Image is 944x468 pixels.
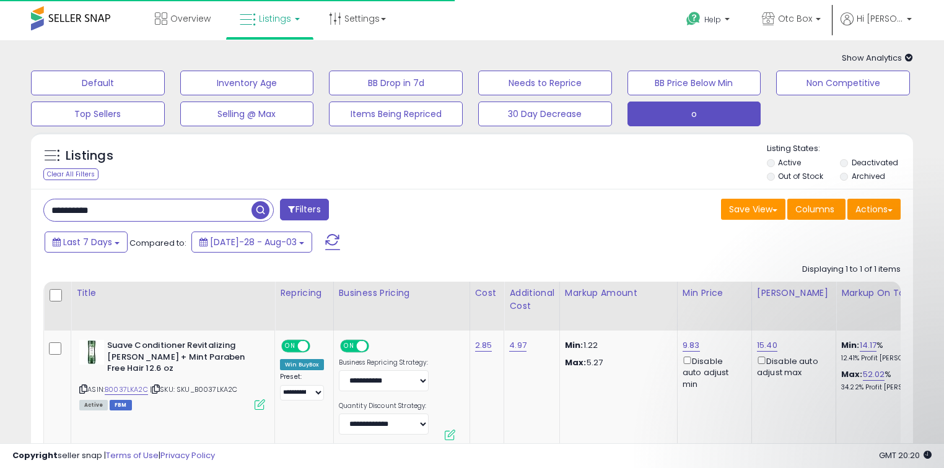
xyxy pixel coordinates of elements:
a: 9.83 [683,339,700,352]
b: Max: [841,368,863,380]
button: 30 Day Decrease [478,102,612,126]
span: Columns [795,203,834,215]
p: 1.22 [565,340,668,351]
strong: Min: [565,339,583,351]
span: All listings currently available for purchase on Amazon [79,400,108,410]
div: Min Price [683,287,746,300]
button: Actions [847,199,901,220]
button: Non Competitive [776,71,910,95]
span: OFF [308,341,328,352]
div: [PERSON_NAME] [757,287,831,300]
strong: Copyright [12,449,58,461]
div: % [841,369,944,392]
span: Last 7 Days [63,236,112,248]
p: 5.27 [565,357,668,368]
button: Top Sellers [31,102,165,126]
div: Title [76,287,269,300]
button: Columns [787,199,846,220]
div: % [841,340,944,363]
a: 15.40 [757,339,777,352]
label: Out of Stock [778,171,823,181]
div: Disable auto adjust max [757,354,826,378]
button: Inventory Age [180,71,314,95]
a: Help [676,2,742,40]
button: o [627,102,761,126]
button: Filters [280,199,328,220]
span: OFF [367,341,387,352]
h5: Listings [66,147,113,165]
a: 14.17 [860,339,877,352]
button: [DATE]-28 - Aug-03 [191,232,312,253]
div: Repricing [280,287,328,300]
div: Preset: [280,373,324,401]
button: Items Being Repriced [329,102,463,126]
span: ON [341,341,357,352]
a: Hi [PERSON_NAME] [841,12,912,40]
div: Additional Cost [509,287,554,313]
span: Otc Box [778,12,812,25]
div: seller snap | | [12,450,215,462]
p: Listing States: [767,143,914,155]
button: Needs to Reprice [478,71,612,95]
label: Business Repricing Strategy: [339,358,429,367]
a: 52.02 [863,368,885,381]
a: 2.85 [475,339,492,352]
div: Business Pricing [339,287,465,300]
a: Terms of Use [106,449,159,461]
a: Privacy Policy [160,449,215,461]
a: B0037LKA2C [105,384,148,395]
button: Default [31,71,165,95]
div: Disable auto adjust min [683,354,742,390]
button: Save View [721,199,785,220]
label: Archived [852,171,885,181]
button: BB Price Below Min [627,71,761,95]
label: Quantity Discount Strategy: [339,402,429,410]
strong: Max: [565,357,587,368]
div: Win BuyBox [280,359,324,370]
span: FBM [110,400,132,410]
span: Show Analytics [842,52,913,64]
button: Selling @ Max [180,102,314,126]
div: Cost [475,287,499,300]
b: Suave Conditioner Revitalizing [PERSON_NAME] + Mint Paraben Free Hair 12.6 oz [107,340,258,378]
p: 12.41% Profit [PERSON_NAME] [841,354,944,363]
a: 4.97 [509,339,527,352]
span: Listings [259,12,291,25]
span: Help [704,14,721,25]
span: Compared to: [129,237,186,249]
div: ASIN: [79,340,265,409]
i: Get Help [686,11,701,27]
span: [DATE]-28 - Aug-03 [210,236,297,248]
span: Overview [170,12,211,25]
span: Hi [PERSON_NAME] [857,12,903,25]
div: Displaying 1 to 1 of 1 items [802,264,901,275]
label: Deactivated [852,157,898,168]
button: Last 7 Days [45,232,128,253]
label: Active [778,157,801,168]
img: 41gDJi-usDS._SL40_.jpg [79,340,104,365]
button: BB Drop in 7d [329,71,463,95]
b: Min: [841,339,860,351]
span: | SKU: SKU_B0037LKA2C [150,384,238,394]
span: ON [282,341,298,352]
div: Markup Amount [565,287,672,300]
div: Clear All Filters [43,168,98,180]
